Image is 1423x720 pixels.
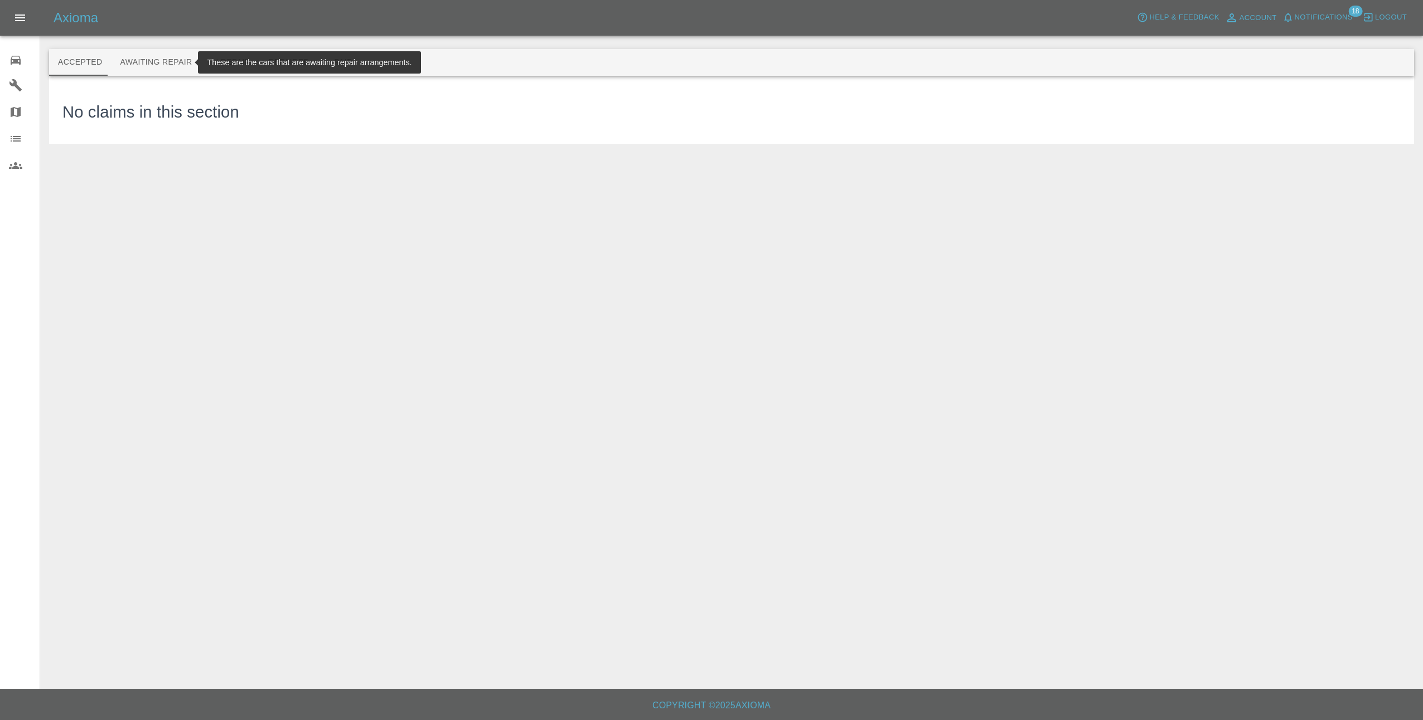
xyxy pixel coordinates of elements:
[1134,9,1222,26] button: Help & Feedback
[259,49,318,76] button: Repaired
[1280,9,1356,26] button: Notifications
[1295,11,1353,24] span: Notifications
[62,100,239,125] h3: No claims in this section
[201,49,260,76] button: In Repair
[1222,9,1280,27] a: Account
[1375,11,1407,24] span: Logout
[1348,6,1362,17] span: 18
[111,49,201,76] button: Awaiting Repair
[49,49,111,76] button: Accepted
[318,49,369,76] button: Paid
[7,4,33,31] button: Open drawer
[1360,9,1410,26] button: Logout
[9,698,1414,713] h6: Copyright © 2025 Axioma
[54,9,98,27] h5: Axioma
[1149,11,1219,24] span: Help & Feedback
[1240,12,1277,25] span: Account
